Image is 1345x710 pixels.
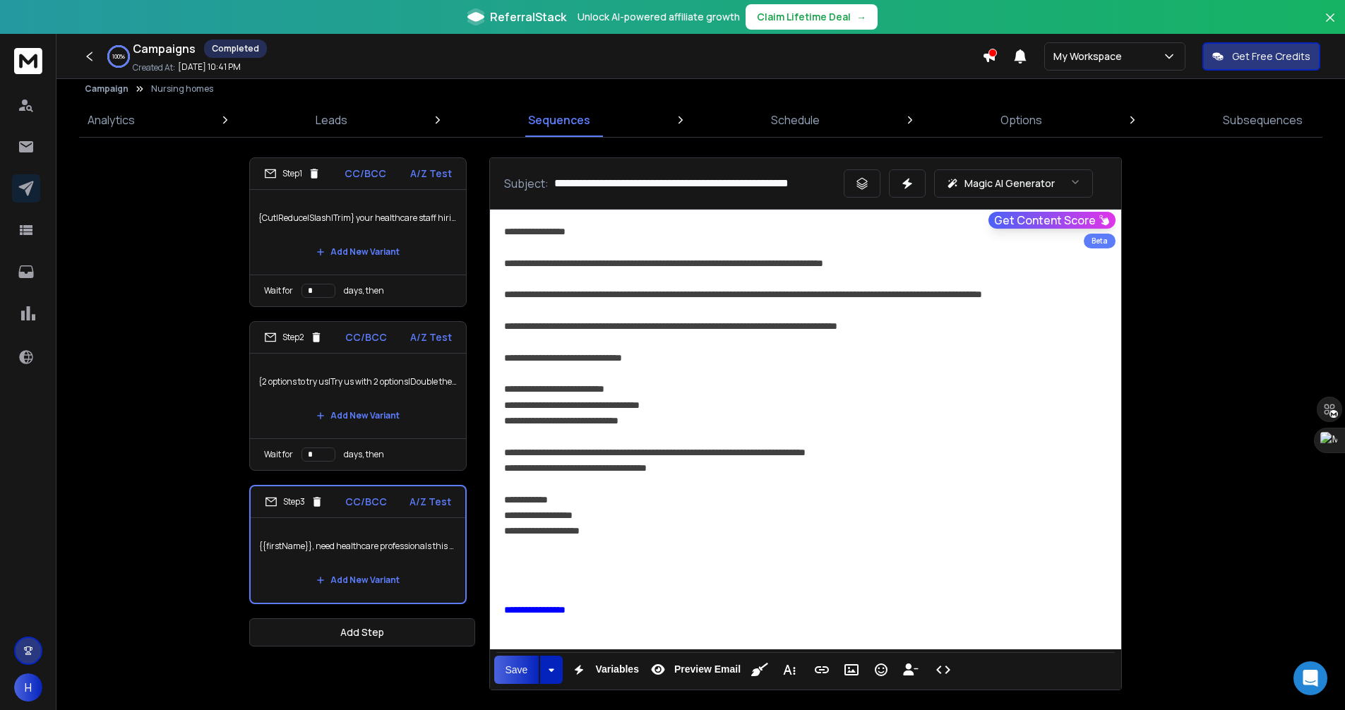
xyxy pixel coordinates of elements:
[490,8,566,25] span: ReferralStack
[504,175,549,192] p: Subject:
[259,527,457,566] p: {{firstName}}, need healthcare professionals this week?
[264,285,293,296] p: Wait for
[868,656,895,684] button: Emoticons
[771,112,820,128] p: Schedule
[345,167,386,181] p: CC/BCC
[85,83,128,95] button: Campaign
[204,40,267,58] div: Completed
[305,566,411,594] button: Add New Variant
[1321,8,1339,42] button: Close banner
[1202,42,1320,71] button: Get Free Credits
[133,62,175,73] p: Created At:
[1223,112,1303,128] p: Subsequences
[249,485,467,604] li: Step3CC/BCCA/Z Test{{firstName}}, need healthcare professionals this week?Add New Variant
[265,495,323,508] div: Step 3
[305,402,411,430] button: Add New Variant
[178,61,241,73] p: [DATE] 10:41 PM
[249,157,467,307] li: Step1CC/BCCA/Z Test{Cut|Reduce|Slash|Trim} your healthcare staff hiring time by {50%|half|one hal...
[79,103,143,137] a: Analytics
[410,495,451,509] p: A/Z Test
[307,103,356,137] a: Leads
[345,330,387,344] p: CC/BCC
[264,167,321,180] div: Step 1
[930,656,957,684] button: Code View
[838,656,865,684] button: Insert Image (Ctrl+P)
[249,321,467,471] li: Step2CC/BCCA/Z Test{2 options to try us|Try us with 2 options|Double the options to try us} (no c...
[112,52,125,61] p: 100 %
[746,4,878,30] button: Claim Lifetime Deal→
[992,103,1051,137] a: Options
[897,656,924,684] button: Insert Unsubscribe Link
[1293,661,1327,695] div: Open Intercom Messenger
[410,167,452,181] p: A/Z Test
[494,656,539,684] button: Save
[671,663,743,675] span: Preview Email
[808,656,835,684] button: Insert Link (Ctrl+K)
[528,112,590,128] p: Sequences
[151,83,213,95] p: Nursing homes
[746,656,773,684] button: Clean HTML
[763,103,828,137] a: Schedule
[344,449,384,460] p: days, then
[856,10,866,24] span: →
[88,112,135,128] p: Analytics
[344,285,384,296] p: days, then
[578,10,740,24] p: Unlock AI-powered affiliate growth
[410,330,452,344] p: A/Z Test
[934,169,1093,198] button: Magic AI Generator
[964,176,1055,191] p: Magic AI Generator
[776,656,803,684] button: More Text
[345,495,387,509] p: CC/BCC
[520,103,599,137] a: Sequences
[592,663,642,675] span: Variables
[258,198,458,238] p: {Cut|Reduce|Slash|Trim} your healthcare staff hiring time by {50%|half|one half|fifty percent}
[1214,103,1311,137] a: Subsequences
[566,656,642,684] button: Variables
[264,331,323,344] div: Step 2
[988,212,1116,229] button: Get Content Score
[133,40,196,57] h1: Campaigns
[14,673,42,702] button: H
[1232,49,1310,64] p: Get Free Credits
[1000,112,1042,128] p: Options
[249,618,475,646] button: Add Step
[305,238,411,266] button: Add New Variant
[645,656,743,684] button: Preview Email
[258,362,458,402] p: {2 options to try us|Try us with 2 options|Double the options to try us} (no contract)
[1084,234,1116,248] div: Beta
[1053,49,1128,64] p: My Workspace
[264,449,293,460] p: Wait for
[316,112,347,128] p: Leads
